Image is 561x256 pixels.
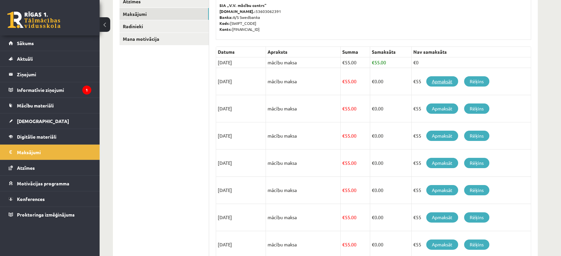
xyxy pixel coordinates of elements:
[370,177,411,204] td: 0.00
[216,68,266,95] td: [DATE]
[464,185,489,195] a: Rēķins
[464,103,489,114] a: Rēķins
[266,68,341,95] td: mācību maksa
[82,86,91,95] i: 1
[426,185,458,195] a: Apmaksāt
[216,57,266,68] td: [DATE]
[342,214,345,220] span: €
[9,113,91,129] a: [DEMOGRAPHIC_DATA]
[216,177,266,204] td: [DATE]
[9,82,91,97] a: Informatīvie ziņojumi1
[411,150,531,177] td: €55
[464,212,489,223] a: Rēķins
[426,76,458,87] a: Apmaksāt
[370,47,411,57] th: Samaksāts
[219,21,230,26] b: Kods:
[9,207,91,222] a: Proktoringa izmēģinājums
[17,134,56,140] span: Digitālie materiāli
[17,82,91,97] legend: Informatīvie ziņojumi
[411,122,531,150] td: €55
[120,8,209,20] a: Maksājumi
[426,212,458,223] a: Apmaksāt
[341,177,370,204] td: 55.00
[370,204,411,231] td: 0.00
[17,212,75,218] span: Proktoringa izmēģinājums
[266,150,341,177] td: mācību maksa
[266,177,341,204] td: mācību maksa
[266,47,341,57] th: Apraksts
[9,145,91,160] a: Maksājumi
[216,204,266,231] td: [DATE]
[370,150,411,177] td: 0.00
[9,51,91,66] a: Aktuāli
[216,150,266,177] td: [DATE]
[9,176,91,191] a: Motivācijas programma
[372,133,374,139] span: €
[372,187,374,193] span: €
[372,59,374,65] span: €
[342,241,345,247] span: €
[464,76,489,87] a: Rēķins
[426,131,458,141] a: Apmaksāt
[219,27,232,32] b: Konts:
[9,67,91,82] a: Ziņojumi
[17,118,69,124] span: [DEMOGRAPHIC_DATA]
[17,180,69,186] span: Motivācijas programma
[341,150,370,177] td: 55.00
[370,95,411,122] td: 0.00
[219,15,233,20] b: Banka:
[464,239,489,250] a: Rēķins
[7,12,60,28] a: Rīgas 1. Tālmācības vidusskola
[342,59,345,65] span: €
[411,204,531,231] td: €55
[341,68,370,95] td: 55.00
[9,35,91,51] a: Sākums
[342,160,345,166] span: €
[341,204,370,231] td: 55.00
[9,191,91,207] a: Konferences
[216,122,266,150] td: [DATE]
[342,133,345,139] span: €
[266,95,341,122] td: mācību maksa
[341,57,370,68] td: 55.00
[17,165,35,171] span: Atzīmes
[9,98,91,113] a: Mācību materiāli
[341,47,370,57] th: Summa
[120,33,209,45] a: Mana motivācija
[426,239,458,250] a: Apmaksāt
[372,214,374,220] span: €
[372,241,374,247] span: €
[342,187,345,193] span: €
[9,160,91,175] a: Atzīmes
[411,57,531,68] td: €0
[17,196,45,202] span: Konferences
[219,9,256,14] b: [DOMAIN_NAME].:
[17,56,33,62] span: Aktuāli
[17,145,91,160] legend: Maksājumi
[372,160,374,166] span: €
[341,122,370,150] td: 55.00
[342,105,345,111] span: €
[411,47,531,57] th: Nav samaksāts
[426,158,458,168] a: Apmaksāt
[370,68,411,95] td: 0.00
[341,95,370,122] td: 55.00
[411,95,531,122] td: €55
[266,57,341,68] td: mācību maksa
[266,122,341,150] td: mācību maksa
[464,131,489,141] a: Rēķins
[370,122,411,150] td: 0.00
[219,3,267,8] b: SIA „V.V. mācību centrs”
[9,129,91,144] a: Digitālie materiāli
[426,103,458,114] a: Apmaksāt
[17,102,54,108] span: Mācību materiāli
[372,105,374,111] span: €
[370,57,411,68] td: 55.00
[216,47,266,57] th: Datums
[17,40,34,46] span: Sākums
[464,158,489,168] a: Rēķins
[372,78,374,84] span: €
[17,67,91,82] legend: Ziņojumi
[120,20,209,32] a: Radinieki
[266,204,341,231] td: mācību maksa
